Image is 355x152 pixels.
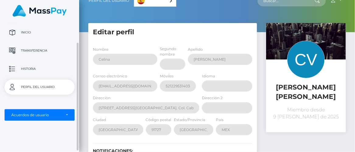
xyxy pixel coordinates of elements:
label: Idioma [202,73,215,79]
label: Apellido [188,47,203,52]
img: MassPay [12,5,67,17]
label: Correo electrónico [93,73,127,79]
label: Dirección 2 [202,95,223,101]
h5: Editar perfil [93,28,252,37]
button: Acuerdos de usuario [5,109,75,121]
label: Ciudad [93,117,106,123]
div: Acuerdos de usuario [11,113,61,117]
label: Dirección [93,95,111,101]
a: Transferencia [5,43,75,58]
h5: [PERSON_NAME] [PERSON_NAME] [271,83,341,102]
p: Miembro desde 9 [PERSON_NAME] de 2025 [271,106,341,121]
label: País [216,117,223,123]
a: Perfil del usuario [5,79,75,95]
img: ... [266,23,346,76]
label: Código postal [146,117,171,123]
p: Perfil del usuario [7,83,72,92]
a: Historia [5,61,75,76]
a: Inicio [5,25,75,40]
label: Móviles [160,73,174,79]
label: Nombre [93,47,108,52]
p: Transferencia [7,46,72,55]
label: Estado/Provincia [174,117,205,123]
p: Inicio [7,28,72,37]
label: Segundo nombre [160,46,185,57]
p: Historia [7,64,72,73]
